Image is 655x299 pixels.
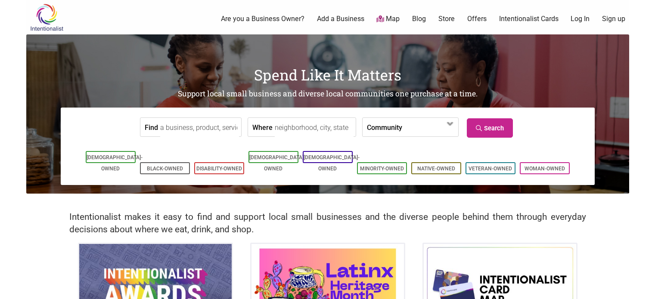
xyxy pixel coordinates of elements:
a: Search [467,118,513,138]
a: Native-Owned [417,166,455,172]
a: Store [438,14,455,24]
img: Intentionalist [26,3,67,31]
input: a business, product, service [160,118,239,137]
h1: Spend Like It Matters [26,65,629,85]
input: neighborhood, city, state [275,118,354,137]
a: Disability-Owned [196,166,242,172]
a: Woman-Owned [525,166,565,172]
h2: Intentionalist makes it easy to find and support local small businesses and the diverse people be... [69,211,586,236]
a: Map [376,14,400,24]
a: Add a Business [317,14,364,24]
a: [DEMOGRAPHIC_DATA]-Owned [87,154,143,172]
a: Veteran-Owned [469,166,512,172]
a: Log In [571,14,590,24]
label: Where [252,118,273,136]
a: Minority-Owned [360,166,404,172]
label: Find [145,118,158,136]
a: Blog [412,14,426,24]
a: Intentionalist Cards [499,14,559,24]
a: Offers [467,14,487,24]
a: [DEMOGRAPHIC_DATA]-Owned [249,154,305,172]
a: [DEMOGRAPHIC_DATA]-Owned [304,154,360,172]
label: Community [367,118,402,136]
a: Black-Owned [147,166,183,172]
a: Sign up [602,14,625,24]
a: Are you a Business Owner? [221,14,304,24]
h2: Support local small business and diverse local communities one purchase at a time. [26,89,629,99]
